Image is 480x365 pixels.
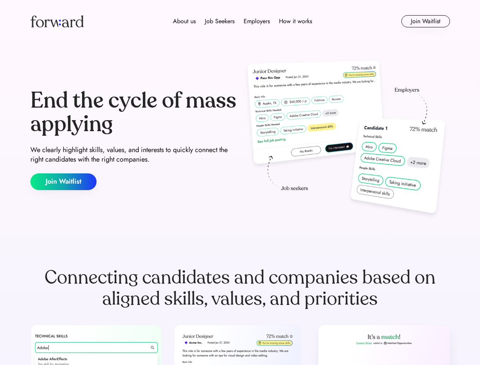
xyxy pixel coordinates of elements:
div: We clearly highlight skills, values, and interests to quickly connect the right candidates with t... [30,145,237,164]
div: How it works [279,17,312,26]
div: About us [173,17,196,26]
div: End the cycle of mass applying [30,89,237,136]
img: Forward logo [30,15,84,27]
div: Employers [244,17,270,26]
div: Connecting candidates and companies based on aligned skills, values, and priorities [30,267,450,309]
img: hero-image.png [243,58,450,221]
button: Join Waitlist [30,173,97,190]
button: Join Waitlist [401,15,450,27]
div: Job Seekers [205,17,234,26]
